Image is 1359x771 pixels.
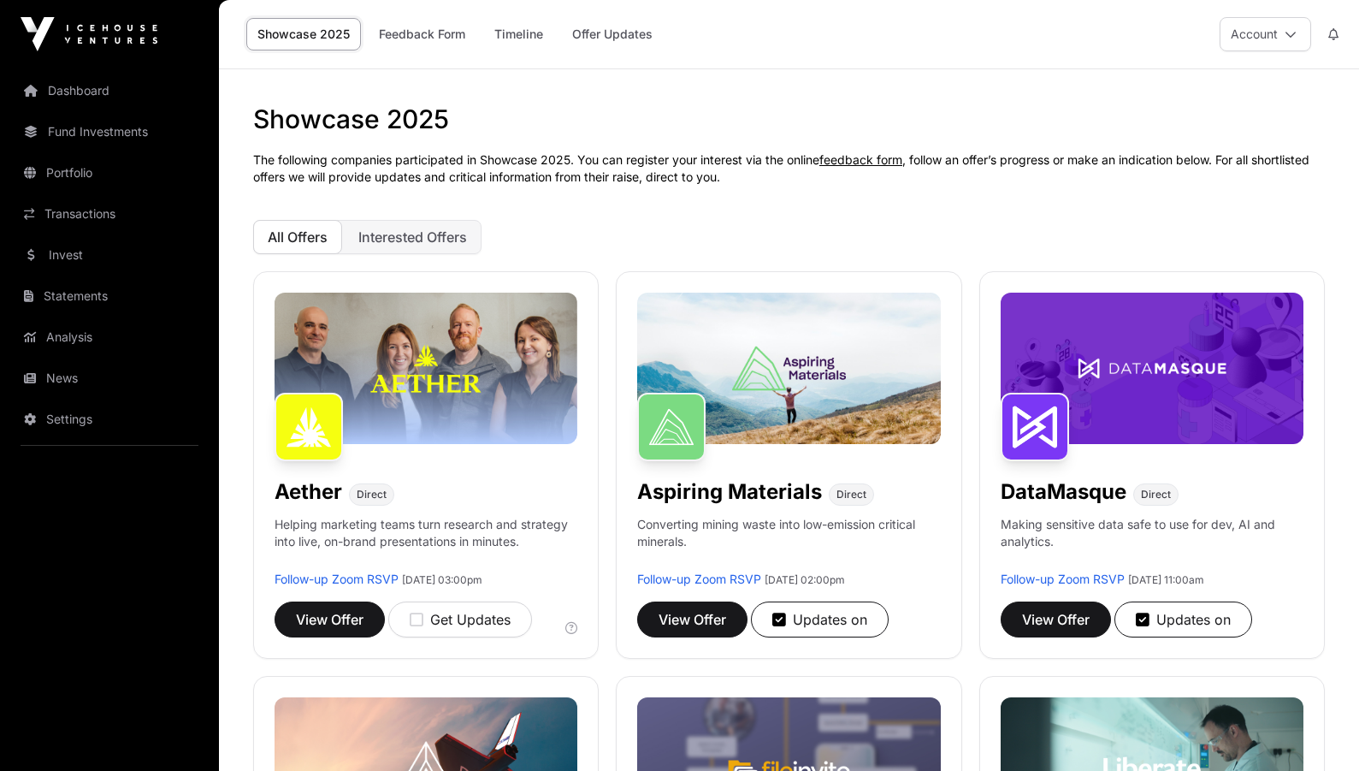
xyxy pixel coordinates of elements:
span: All Offers [268,228,328,246]
button: View Offer [637,602,747,638]
p: Making sensitive data safe to use for dev, AI and analytics. [1001,516,1303,571]
a: Follow-up Zoom RSVP [1001,572,1125,586]
h1: DataMasque [1001,478,1126,506]
a: Showcase 2025 [246,18,361,50]
div: Updates on [1136,609,1231,630]
div: Get Updates [410,609,511,630]
a: Offer Updates [561,18,664,50]
h1: Aether [275,478,342,506]
p: The following companies participated in Showcase 2025. You can register your interest via the onl... [253,151,1325,186]
button: Updates on [751,602,889,638]
button: Account [1220,17,1311,51]
button: View Offer [275,602,385,638]
span: [DATE] 11:00am [1128,573,1204,586]
img: Aspiring Materials [637,393,706,461]
img: DataMasque-Banner.jpg [1001,293,1303,444]
img: Icehouse Ventures Logo [21,17,157,51]
img: Aether [275,393,343,461]
p: Helping marketing teams turn research and strategy into live, on-brand presentations in minutes. [275,516,577,571]
a: News [14,359,205,397]
iframe: Chat Widget [1273,689,1359,771]
button: View Offer [1001,602,1111,638]
span: Interested Offers [358,228,467,246]
span: Direct [357,488,387,501]
a: Feedback Form [368,18,476,50]
a: Dashboard [14,72,205,110]
h1: Aspiring Materials [637,478,822,506]
img: Aether-Banner.jpg [275,293,577,444]
span: Direct [1141,488,1171,501]
a: Analysis [14,318,205,356]
a: Statements [14,277,205,315]
button: Get Updates [388,602,532,638]
a: Invest [14,236,205,274]
a: feedback form [819,152,902,167]
button: All Offers [253,220,342,254]
img: Aspiring-Banner.jpg [637,293,940,444]
a: Follow-up Zoom RSVP [637,572,761,586]
button: Updates on [1114,602,1252,638]
button: Interested Offers [344,220,482,254]
a: Fund Investments [14,113,205,151]
span: Direct [836,488,866,501]
span: View Offer [296,609,363,630]
img: DataMasque [1001,393,1069,461]
h1: Showcase 2025 [253,104,1325,134]
span: [DATE] 03:00pm [402,573,482,586]
a: Settings [14,400,205,438]
a: Portfolio [14,154,205,192]
span: View Offer [659,609,726,630]
div: Updates on [772,609,867,630]
a: Follow-up Zoom RSVP [275,572,399,586]
a: Transactions [14,195,205,233]
a: Timeline [483,18,554,50]
span: [DATE] 02:00pm [765,573,845,586]
span: View Offer [1022,609,1090,630]
p: Converting mining waste into low-emission critical minerals. [637,516,940,571]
